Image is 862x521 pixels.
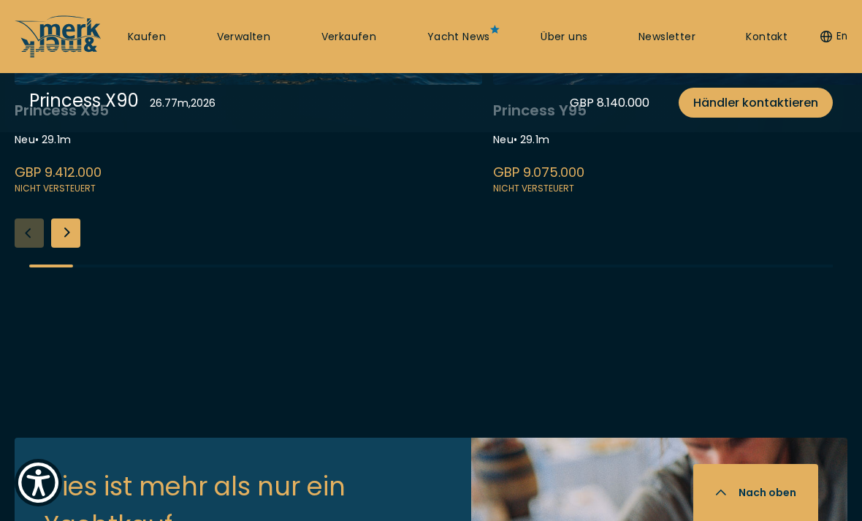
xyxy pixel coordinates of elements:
a: Kaufen [128,30,166,45]
button: Nach oben [693,464,818,521]
a: Verwalten [217,30,271,45]
span: Händler kontaktieren [693,94,818,112]
a: Verkaufen [321,30,377,45]
div: GBP 8.140.000 [570,94,649,112]
button: Show Accessibility Preferences [15,459,62,506]
a: Yacht News [427,30,490,45]
a: Newsletter [638,30,695,45]
div: Next slide [51,218,80,248]
a: Über uns [541,30,587,45]
div: Princess X90 [29,88,139,113]
button: En [820,29,847,44]
a: Händler kontaktieren [679,88,833,118]
div: 26.77 m , 2026 [150,96,215,111]
a: Kontakt [746,30,787,45]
